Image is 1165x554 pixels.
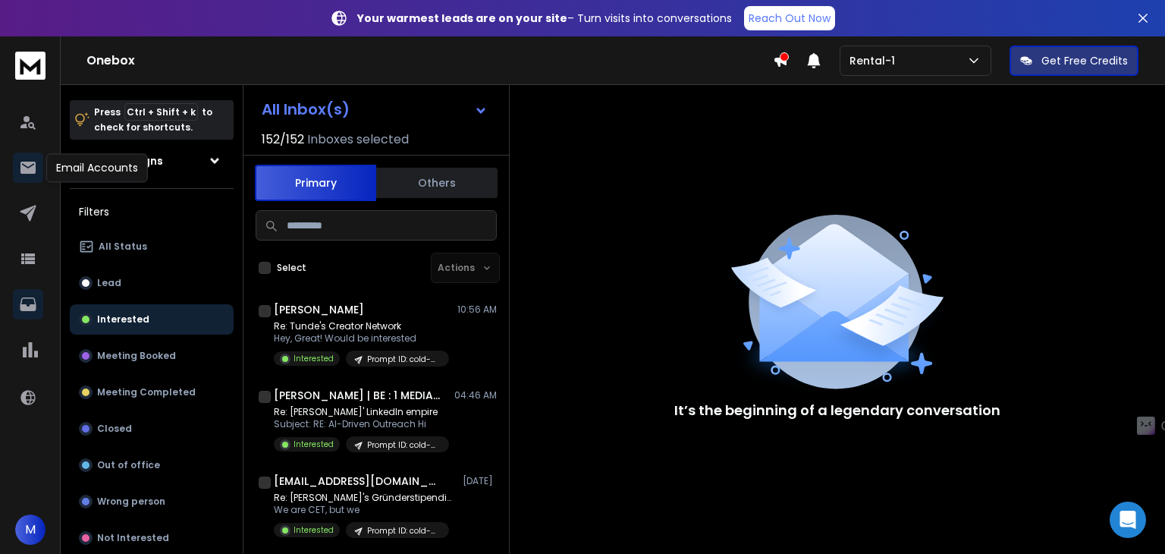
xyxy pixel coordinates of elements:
[294,439,334,450] p: Interested
[70,341,234,371] button: Meeting Booked
[749,11,831,26] p: Reach Out Now
[463,475,497,487] p: [DATE]
[97,313,149,326] p: Interested
[294,353,334,364] p: Interested
[454,389,497,401] p: 04:46 AM
[70,146,234,176] button: All Campaigns
[97,350,176,362] p: Meeting Booked
[294,524,334,536] p: Interested
[849,53,901,68] p: Rental-1
[367,525,440,537] p: Prompt ID: cold-ai-reply-b7 (cold outreach) (11/08)
[70,201,234,222] h3: Filters
[15,515,46,545] button: M
[70,450,234,480] button: Out of office
[1010,46,1138,76] button: Get Free Credits
[250,94,500,124] button: All Inbox(s)
[457,304,497,316] p: 10:56 AM
[274,492,456,504] p: Re: [PERSON_NAME]'s Gründerstipendiat achievement
[255,165,376,201] button: Primary
[97,496,165,508] p: Wrong person
[15,52,46,80] img: logo
[70,377,234,408] button: Meeting Completed
[274,418,449,430] p: Subject: RE: AI-Driven Outreach Hi
[357,11,567,26] strong: Your warmest leads are on your site
[367,354,440,365] p: Prompt ID: cold-ai-reply-b5 (cold outreach) (11/08)
[262,102,350,117] h1: All Inbox(s)
[274,504,456,516] p: We are CET, but we
[97,532,169,544] p: Not Interested
[70,486,234,517] button: Wrong person
[274,320,449,332] p: Re: Tunde's Creator Network
[97,277,121,289] p: Lead
[357,11,732,26] p: – Turn visits into conversations
[70,414,234,444] button: Closed
[97,423,132,435] p: Closed
[97,386,196,398] p: Meeting Completed
[744,6,835,30] a: Reach Out Now
[674,400,1000,421] p: It’s the beginning of a legendary conversation
[376,166,498,200] button: Others
[367,439,440,451] p: Prompt ID: cold-ai-reply-b7 (cold outreach) (11/08)
[1110,502,1146,538] div: Open Intercom Messenger
[262,131,304,149] span: 152 / 152
[86,52,773,70] h1: Onebox
[124,103,198,121] span: Ctrl + Shift + k
[94,105,212,135] p: Press to check for shortcuts.
[274,332,449,345] p: Hey, Great! Would be interested
[70,231,234,262] button: All Status
[274,388,441,403] h1: [PERSON_NAME] | BE : 1 MEDIA ™
[99,241,147,253] p: All Status
[274,406,449,418] p: Re: [PERSON_NAME]' LinkedIn empire
[70,523,234,553] button: Not Interested
[70,268,234,298] button: Lead
[274,302,364,317] h1: [PERSON_NAME]
[277,262,306,274] label: Select
[70,304,234,335] button: Interested
[307,131,409,149] h3: Inboxes selected
[1041,53,1128,68] p: Get Free Credits
[46,153,148,182] div: Email Accounts
[97,459,160,471] p: Out of office
[274,474,441,489] h1: [EMAIL_ADDRESS][DOMAIN_NAME]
